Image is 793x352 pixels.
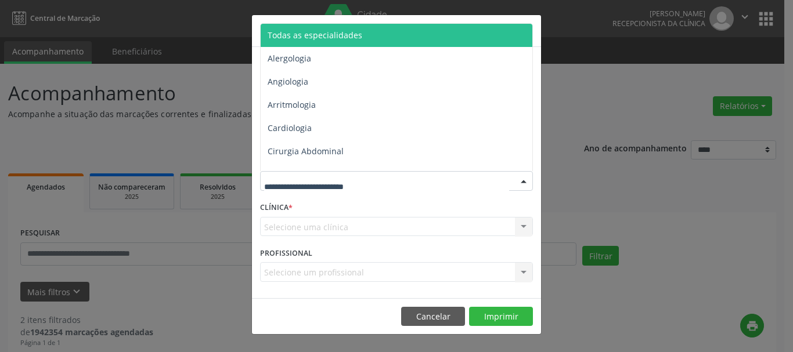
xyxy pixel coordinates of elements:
label: CLÍNICA [260,199,293,217]
span: Cirurgia Abdominal [268,146,344,157]
span: Angiologia [268,76,308,87]
span: Arritmologia [268,99,316,110]
label: PROFISSIONAL [260,244,312,262]
span: Cardiologia [268,122,312,133]
span: Cirurgia Bariatrica [268,169,339,180]
button: Imprimir [469,307,533,326]
span: Alergologia [268,53,311,64]
span: Todas as especialidades [268,30,362,41]
button: Cancelar [401,307,465,326]
h5: Relatório de agendamentos [260,23,393,38]
button: Close [518,15,541,43]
